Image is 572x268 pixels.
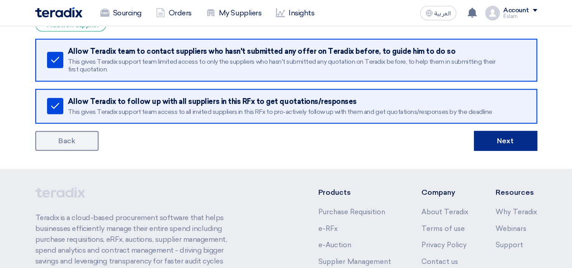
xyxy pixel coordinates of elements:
[496,208,537,216] a: Why Teradix
[35,7,82,18] img: Teradix logo
[93,3,149,23] a: Sourcing
[421,241,467,249] a: Privacy Policy
[421,187,468,198] li: Company
[318,225,337,233] a: e-RFx
[318,208,385,216] a: Purchase Requisition
[421,258,458,266] a: Contact us
[421,208,468,216] a: About Teradix
[68,97,525,106] div: Allow Teradix to follow up with all suppliers in this RFx to get quotations/responses
[496,187,537,198] li: Resources
[68,47,525,56] div: Allow Teradix team to contact suppliers who hasn't submitted any offer on Teradix before, to guid...
[35,131,99,151] a: Back
[149,3,199,23] a: Orders
[420,6,456,20] button: العربية
[496,241,523,249] a: Support
[318,187,394,198] li: Products
[318,241,351,249] a: e-Auction
[485,6,500,20] img: profile_test.png
[43,21,47,29] span: +
[474,131,537,151] button: Next
[503,14,537,19] div: Eslam
[269,3,321,23] a: Insights
[68,108,525,116] div: This gives Teradix support team access to all invited suppliers in this RFx to pro-actively follo...
[318,258,391,266] a: Supplier Management
[496,225,526,233] a: Webinars
[199,3,269,23] a: My Suppliers
[503,7,529,14] div: Account
[421,225,465,233] a: Terms of use
[68,58,525,74] div: This gives Teradix support team limited access to only the suppliers who hasn't submitted any quo...
[435,10,451,17] span: العربية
